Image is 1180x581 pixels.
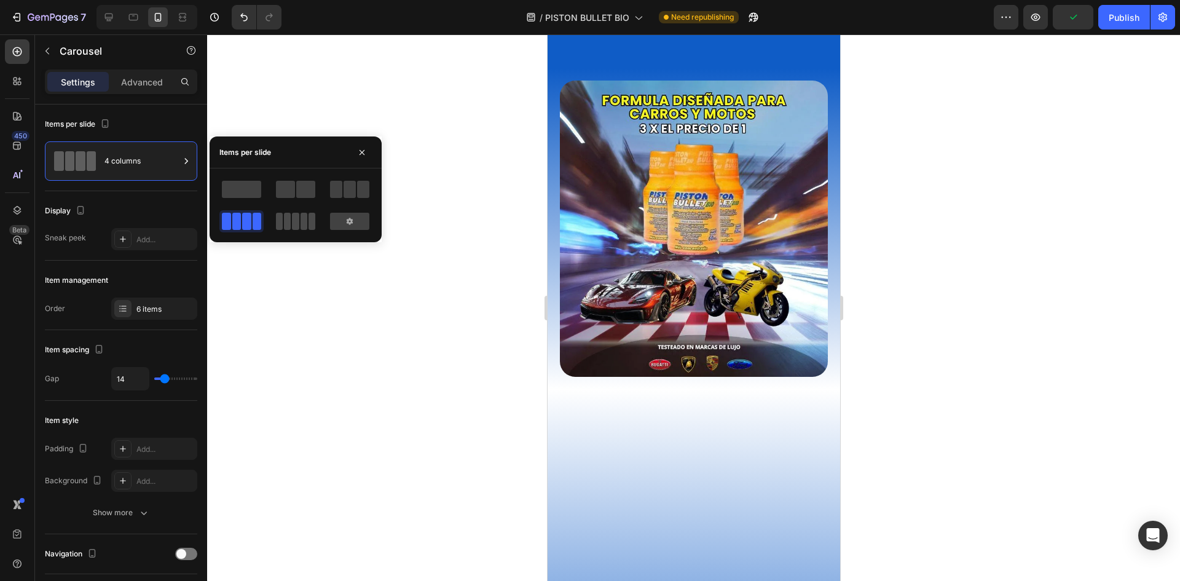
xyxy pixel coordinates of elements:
[545,11,629,24] span: PISTON BULLET BIO
[45,473,104,489] div: Background
[121,76,163,89] p: Advanced
[232,5,281,30] div: Undo/Redo
[81,10,86,25] p: 7
[136,234,194,245] div: Add...
[219,147,271,158] div: Items per slide
[45,203,88,219] div: Display
[45,546,100,563] div: Navigation
[45,373,59,384] div: Gap
[112,368,149,390] input: Auto
[104,147,179,175] div: 4 columns
[136,476,194,487] div: Add...
[1098,5,1150,30] button: Publish
[45,116,112,133] div: Items per slide
[93,507,150,519] div: Show more
[540,11,543,24] span: /
[548,34,840,581] iframe: Design area
[45,275,108,286] div: Item management
[60,44,164,58] p: Carousel
[45,441,90,457] div: Padding
[5,5,92,30] button: 7
[61,76,95,89] p: Settings
[1109,11,1139,24] div: Publish
[136,304,194,315] div: 6 items
[1138,521,1168,550] div: Open Intercom Messenger
[45,303,65,314] div: Order
[9,225,29,235] div: Beta
[136,444,194,455] div: Add...
[45,415,79,426] div: Item style
[45,502,197,524] button: Show more
[12,131,29,141] div: 450
[45,342,106,358] div: Item spacing
[671,12,734,23] span: Need republishing
[45,232,86,243] div: Sneak peek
